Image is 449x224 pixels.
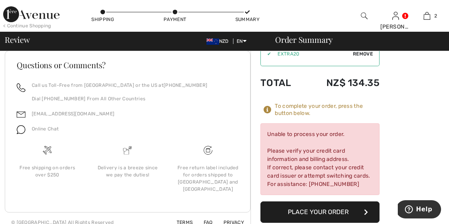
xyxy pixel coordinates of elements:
[380,23,411,31] div: [PERSON_NAME]
[261,50,271,57] div: ✔
[43,146,52,155] img: Free shipping on orders over $250
[204,146,212,155] img: Free shipping on orders over $250
[3,22,51,29] div: < Continue Shopping
[94,164,161,178] div: Delivery is a breeze since we pay the duties!
[164,82,207,88] a: [PHONE_NUMBER]
[361,11,368,21] img: search the website
[271,42,353,66] input: Promo code
[260,69,311,96] td: Total
[392,11,399,21] img: My Info
[311,69,380,96] td: NZ$ 134.35
[32,82,207,89] p: Call us Toll-Free from [GEOGRAPHIC_DATA] or the US at
[5,36,30,44] span: Review
[163,16,187,23] div: Payment
[174,164,242,193] div: Free return label included for orders shipped to [GEOGRAPHIC_DATA] and [GEOGRAPHIC_DATA]
[434,12,437,19] span: 2
[398,200,441,220] iframe: Opens a widget where you can find more information
[3,6,60,22] img: 1ère Avenue
[237,38,247,44] span: EN
[32,126,59,132] span: Online Chat
[17,83,25,92] img: call
[235,16,259,23] div: Summary
[424,11,430,21] img: My Bag
[17,125,25,134] img: chat
[412,11,442,21] a: 2
[266,36,444,44] div: Order Summary
[17,61,239,69] h3: Questions or Comments?
[32,95,207,102] p: Dial [PHONE_NUMBER] From All Other Countries
[123,146,132,155] img: Delivery is a breeze since we pay the duties!
[206,38,219,45] img: New Zealand Dollar
[260,123,380,195] div: Unable to process your order. Please verify your credit card information and billing address. If ...
[13,164,81,178] div: Free shipping on orders over $250
[260,201,380,223] button: Place Your Order
[353,50,373,57] span: Remove
[32,111,114,117] a: [EMAIL_ADDRESS][DOMAIN_NAME]
[275,103,380,117] div: To complete your order, press the button below.
[91,16,115,23] div: Shipping
[392,12,399,19] a: Sign In
[17,110,25,119] img: email
[206,38,232,44] span: NZD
